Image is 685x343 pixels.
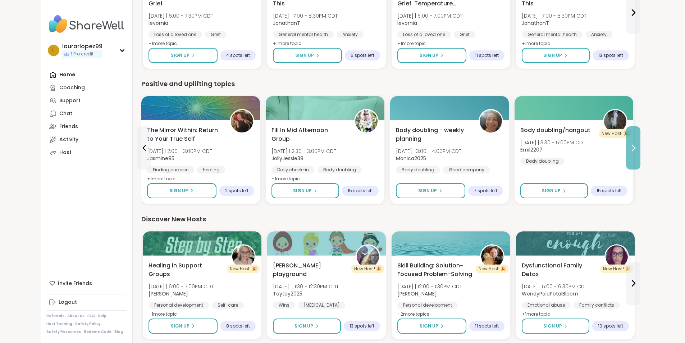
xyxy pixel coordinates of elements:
[147,183,216,198] button: Sign Up
[149,12,213,19] span: [DATE] | 6:00 - 7:30PM CDT
[271,183,339,198] button: Sign Up
[149,319,218,334] button: Sign Up
[98,313,106,319] a: Help
[46,146,127,159] a: Host
[520,126,590,135] span: Body doubling/hangout
[271,166,315,173] div: Daily check-in
[147,155,174,162] b: Jasmine95
[293,188,312,194] span: Sign Up
[149,19,168,27] b: levornia
[522,12,586,19] span: [DATE] | 7:00 - 8:30PM CDT
[520,146,543,153] b: Emil2207
[397,290,437,297] b: [PERSON_NAME]
[522,19,549,27] b: JonathanT
[59,110,72,117] div: Chat
[232,245,255,268] img: Kelly_Echoes
[46,329,81,334] a: Safety Resources
[574,302,620,309] div: Family conflicts
[397,31,451,38] div: Loss of a loved one
[520,183,588,198] button: Sign Up
[46,321,72,326] a: Host Training
[480,110,502,132] img: Monica2025
[522,319,589,334] button: Sign Up
[294,323,313,329] span: Sign Up
[351,53,374,58] span: 6 spots left
[59,123,78,130] div: Friends
[597,188,622,194] span: 15 spots left
[474,188,497,194] span: 7 spots left
[542,188,561,194] span: Sign Up
[600,265,633,273] div: New Host! 🎉
[114,329,123,334] a: Blog
[355,110,378,132] img: JollyJessie38
[231,110,253,132] img: Jasmine95
[147,148,212,155] span: [DATE] | 2:00 - 3:00PM CDT
[599,129,632,138] div: New Host! 🎉
[357,245,379,268] img: Taytay2025
[59,299,77,306] div: Logout
[59,149,72,156] div: Host
[226,323,250,329] span: 8 spots left
[396,126,471,143] span: Body doubling - weekly planning
[273,12,338,19] span: [DATE] | 7:00 - 8:30PM CDT
[351,265,384,273] div: New Host! 🎉
[420,323,438,329] span: Sign Up
[46,12,127,37] img: ShareWell Nav Logo
[397,19,417,27] b: levornia
[420,52,438,59] span: Sign Up
[141,79,636,89] div: Positive and Uplifting topics
[350,323,374,329] span: 13 spots left
[149,290,188,297] b: [PERSON_NAME]
[522,302,571,309] div: Emotional abuse
[454,31,475,38] div: Grief
[522,261,597,279] span: Dysfunctional Family Detox
[273,283,339,290] span: [DATE] | 11:30 - 12:30PM CDT
[397,12,462,19] span: [DATE] | 6:00 - 7:00PM CDT
[273,302,295,309] div: Wins
[226,53,250,58] span: 4 spots left
[52,46,55,55] span: l
[273,19,300,27] b: JonathanT
[585,31,612,38] div: Anxiety
[271,155,303,162] b: JollyJessie38
[212,302,244,309] div: Self-care
[169,188,188,194] span: Sign Up
[396,166,440,173] div: Body doubling
[46,81,127,94] a: Coaching
[147,126,222,143] span: The Mirror Within: Return to Your True Self
[46,313,64,319] a: Referrals
[397,283,462,290] span: [DATE] | 12:00 - 1:30PM CDT
[271,148,336,155] span: [DATE] | 2:30 - 3:00PM CDT
[59,97,81,104] div: Support
[598,53,623,58] span: 13 spots left
[147,166,194,173] div: Finding purpose
[348,188,373,194] span: 15 spots left
[543,52,562,59] span: Sign Up
[520,158,565,165] div: Body doubling
[295,52,314,59] span: Sign Up
[197,166,225,173] div: Healing
[397,302,458,309] div: Personal development
[397,319,466,334] button: Sign Up
[59,136,78,143] div: Activity
[475,53,499,58] span: 11 spots left
[46,94,127,107] a: Support
[397,48,466,63] button: Sign Up
[443,166,490,173] div: Good company
[604,110,626,132] img: Emil2207
[543,323,562,329] span: Sign Up
[59,84,85,91] div: Coaching
[46,133,127,146] a: Activity
[273,31,334,38] div: General mental health
[418,188,437,194] span: Sign Up
[273,261,348,279] span: [PERSON_NAME] playground
[298,302,346,309] div: [MEDICAL_DATA]
[84,329,111,334] a: Redeem Code
[46,277,127,290] div: Invite Friends
[149,261,223,279] span: Healing in Support Groups
[71,51,93,57] span: 1 Pro credit
[396,155,426,162] b: Monica2025
[522,290,578,297] b: WendyPalePetalBloom
[271,126,346,143] span: Fill In Mid Afternoon Group
[337,31,364,38] div: Anxiety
